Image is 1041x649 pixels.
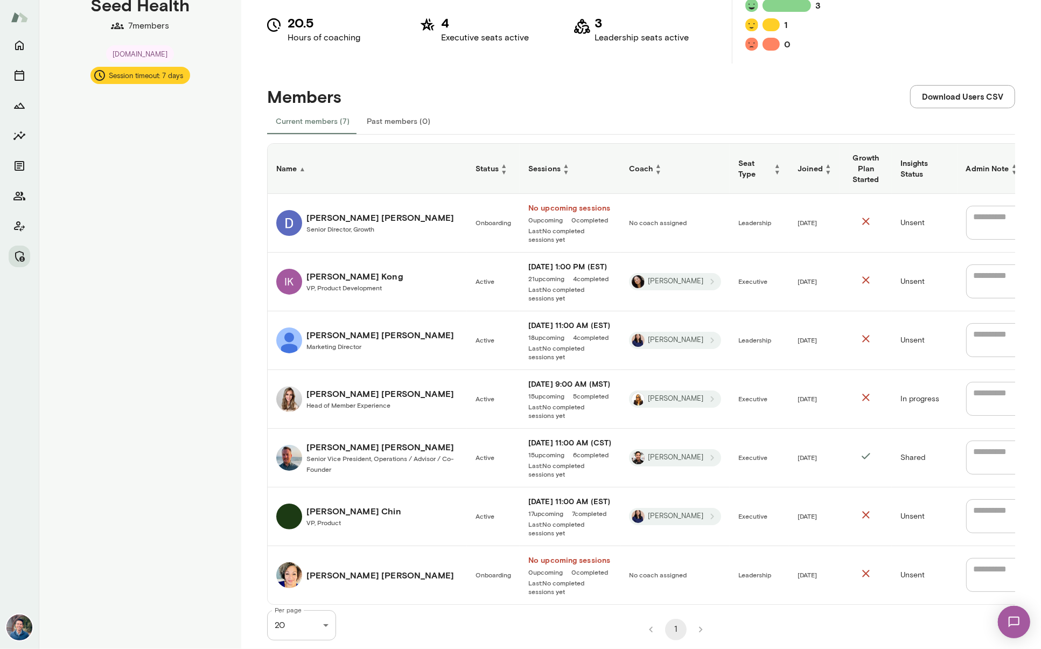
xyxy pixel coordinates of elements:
img: Ming Chen [632,275,645,288]
span: ▼ [501,169,507,175]
h6: Status [476,162,511,175]
span: [PERSON_NAME] [641,276,710,287]
button: Documents [9,155,30,177]
a: Last:No completed sessions yet [528,520,612,537]
span: 15 upcoming [528,450,564,459]
span: Onboarding [476,571,511,578]
h5: 3 [595,14,689,31]
span: No coach assigned [629,571,687,578]
span: ▲ [501,162,507,169]
a: 18upcoming [528,333,564,341]
div: Ming Chen[PERSON_NAME] [629,273,721,290]
span: ▼ [563,169,569,175]
span: [DOMAIN_NAME] [106,49,174,60]
div: Melissa Lemberg[PERSON_NAME] [629,390,721,408]
span: 4 completed [573,274,609,283]
a: 0upcoming [528,215,563,224]
a: Last:No completed sessions yet [528,578,612,596]
a: Monica Chin[PERSON_NAME] ChinVP, Product [276,504,458,529]
h6: Name [276,163,458,174]
img: Leah Kim [632,334,645,347]
button: Current members (7) [267,108,358,134]
span: Active [476,336,494,344]
a: 5completed [573,392,609,400]
img: Jennie Becker [276,327,302,353]
label: Per page [275,605,302,615]
a: 0completed [571,568,608,576]
h6: Seat Type [738,158,780,179]
button: Members [9,185,30,207]
a: Last:No completed sessions yet [528,285,612,302]
div: 20 [267,610,336,640]
span: ▼ [655,169,661,175]
a: [DATE] 11:00 AM (EST) [528,320,612,331]
a: [DATE] 1:00 PM (EST) [528,261,612,272]
h6: [PERSON_NAME] Kong [306,270,403,283]
button: Past members (0) [358,108,439,134]
img: feedback icon [745,18,758,31]
a: No upcoming sessions [528,555,612,566]
span: 18 upcoming [528,333,564,341]
div: pagination [336,610,1015,640]
button: page 1 [665,619,687,640]
button: Download Users CSV [910,85,1015,108]
h6: [PERSON_NAME] Chin [306,505,401,518]
img: feedback icon [745,38,758,51]
a: [DATE] 9:00 AM (MST) [528,379,612,389]
span: Last: No completed sessions yet [528,402,612,420]
a: Last:No completed sessions yet [528,344,612,361]
td: Shared [892,429,958,487]
p: Executive seats active [441,31,529,44]
img: Albert Villarde [632,451,645,464]
span: 0 completed [571,568,608,576]
span: ▲ [1011,162,1018,169]
a: 0completed [571,215,608,224]
a: Deepti Janveja[PERSON_NAME] [PERSON_NAME]Senior Director, Growth [276,210,458,236]
span: Last: No completed sessions yet [528,578,612,596]
td: Unsent [892,311,958,370]
a: [DATE] 11:00 AM (CST) [528,437,612,448]
a: Jennie Becker[PERSON_NAME] [PERSON_NAME]Marketing Director [276,327,458,353]
div: Leah Kim[PERSON_NAME] [629,508,721,525]
td: Unsent [892,194,958,253]
span: 21 upcoming [528,274,564,283]
h6: [PERSON_NAME] [PERSON_NAME] [306,387,454,400]
img: Melissa Lemberg [632,393,645,406]
h6: [PERSON_NAME] [PERSON_NAME] [306,569,454,582]
a: Last:No completed sessions yet [528,461,612,478]
a: 6completed [573,450,609,459]
div: Leah Kim[PERSON_NAME] [629,332,721,349]
img: Mento [11,7,28,27]
h6: Insights Status [900,158,949,179]
p: Hours of coaching [288,31,360,44]
span: ▲ [655,162,661,169]
span: Onboarding [476,219,511,226]
span: ▲ [774,162,780,169]
a: Katie Spinosa[PERSON_NAME] [PERSON_NAME]Head of Member Experience [276,386,458,412]
p: 7 members [128,19,169,32]
img: Keith Frymark [276,445,302,471]
span: 0 upcoming [528,568,563,576]
span: [DATE] [798,277,817,285]
a: 7completed [572,509,606,518]
span: Leadership [738,219,771,226]
span: 6 completed [573,450,609,459]
a: 4completed [573,333,609,341]
h6: Growth Plan Started [849,152,883,185]
span: 0 completed [571,215,608,224]
a: 15upcoming [528,392,564,400]
a: No upcoming sessions [528,203,612,213]
a: IK[PERSON_NAME] KongVP, Product Development [276,269,458,295]
span: Executive [738,512,767,520]
a: Last:No completed sessions yet [528,402,612,420]
a: 17upcoming [528,509,563,518]
img: Deepti Janveja [276,210,302,236]
h6: [PERSON_NAME] [PERSON_NAME] [306,441,458,453]
span: 15 upcoming [528,392,564,400]
span: [DATE] [798,571,817,578]
span: Executive [738,277,767,285]
span: Head of Member Experience [306,401,390,409]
